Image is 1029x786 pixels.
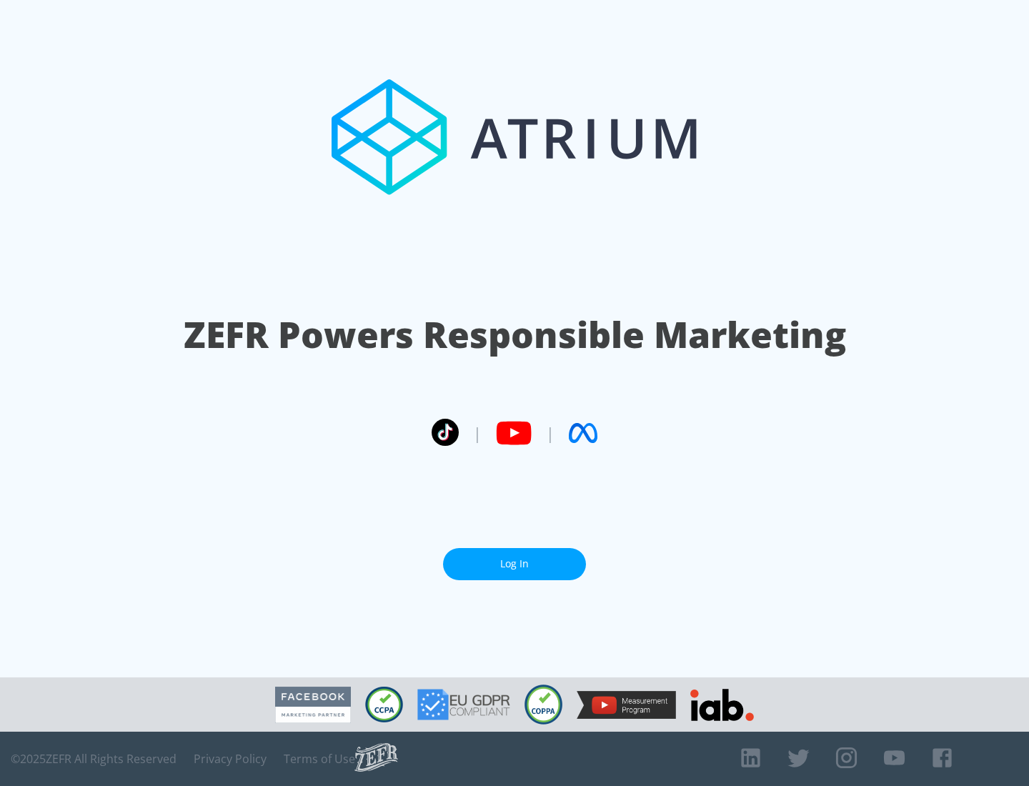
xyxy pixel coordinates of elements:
span: | [546,422,555,444]
h1: ZEFR Powers Responsible Marketing [184,310,846,359]
img: YouTube Measurement Program [577,691,676,719]
img: COPPA Compliant [525,685,562,725]
img: GDPR Compliant [417,689,510,720]
img: IAB [690,689,754,721]
span: © 2025 ZEFR All Rights Reserved [11,752,177,766]
a: Privacy Policy [194,752,267,766]
span: | [473,422,482,444]
a: Log In [443,548,586,580]
a: Terms of Use [284,752,355,766]
img: CCPA Compliant [365,687,403,722]
img: Facebook Marketing Partner [275,687,351,723]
